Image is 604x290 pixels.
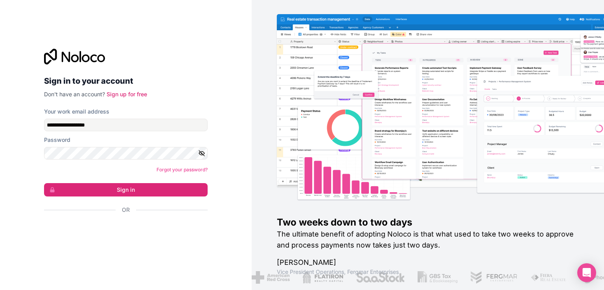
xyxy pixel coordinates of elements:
div: Open Intercom Messenger [577,263,596,282]
img: /assets/fergmar-CudnrXN5.png [465,271,513,284]
img: /assets/flatiron-C8eUkumj.png [298,271,339,284]
h2: The ultimate benefit of adopting Noloco is that what used to take two weeks to approve and proces... [277,229,579,251]
label: Password [44,136,70,144]
h1: Vice President Operations , Fergmar Enterprises [277,268,579,276]
h1: Two weeks down to two days [277,216,579,229]
span: Or [122,206,130,214]
img: /assets/saastock-C6Zbiodz.png [351,271,400,284]
span: Don't have an account? [44,91,105,97]
iframe: Sign in with Google Button [40,222,205,240]
h1: [PERSON_NAME] [277,257,579,268]
a: Sign up for free [107,91,147,97]
img: /assets/gbstax-C-GtDUiK.png [413,271,453,284]
input: Password [44,147,208,160]
button: Sign in [44,183,208,196]
h2: Sign in to your account [44,74,208,88]
input: Email address [44,119,208,131]
img: /assets/american-red-cross-BAupjrZR.png [247,271,285,284]
img: /assets/fiera-fwj2N5v4.png [526,271,563,284]
a: Forgot your password? [157,167,208,173]
label: Your work email address [44,108,109,116]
